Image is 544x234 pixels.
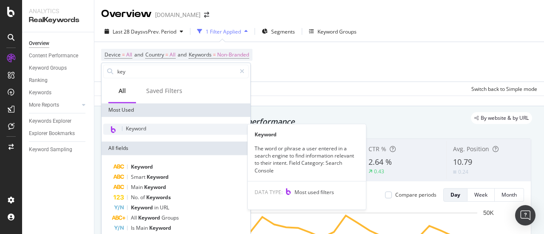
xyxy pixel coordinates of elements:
[255,189,283,196] span: DATA TYPE:
[131,173,147,180] span: Smart
[29,117,88,126] a: Keywords Explorer
[374,168,384,175] div: 0.43
[467,188,495,202] button: Week
[131,194,140,201] span: No.
[368,145,386,153] span: CTR %
[206,28,241,35] div: 1 Filter Applied
[178,51,187,58] span: and
[29,101,59,110] div: More Reports
[101,7,152,21] div: Overview
[213,51,216,58] span: =
[145,51,164,58] span: Country
[189,51,212,58] span: Keywords
[453,171,456,173] img: Equal
[131,204,154,211] span: Keyword
[501,191,517,198] div: Month
[105,51,121,58] span: Device
[29,88,51,97] div: Keywords
[471,112,532,124] div: legacy label
[161,214,179,221] span: Groups
[204,12,209,18] div: arrow-right-arrow-left
[136,224,149,231] span: Main
[29,76,88,85] a: Ranking
[29,51,88,60] a: Content Performance
[131,163,153,170] span: Keyword
[29,15,87,25] div: RealKeywords
[29,76,48,85] div: Ranking
[160,204,169,211] span: URL
[29,129,88,138] a: Explorer Bookmarks
[368,157,392,167] span: 2.64 %
[453,145,489,153] span: Avg. Position
[468,82,537,96] button: Switch back to Simple mode
[306,25,360,38] button: Keyword Groups
[144,183,166,191] span: Keyword
[101,25,187,38] button: Last 28 DaysvsPrev. Period
[155,11,201,19] div: [DOMAIN_NAME]
[317,28,357,35] div: Keyword Groups
[113,28,143,35] span: Last 28 Days
[102,103,250,117] div: Most Used
[29,145,72,154] div: Keyword Sampling
[248,145,366,174] div: The word or phrase a user entered in a search engine to find information relevant to their intent...
[248,131,366,138] div: Keyword
[495,188,524,202] button: Month
[258,25,298,38] button: Segments
[126,49,132,61] span: All
[143,28,176,35] span: vs Prev. Period
[481,116,529,121] span: By website & by URL
[131,183,144,191] span: Main
[450,191,460,198] div: Day
[474,191,487,198] div: Week
[131,214,138,221] span: All
[146,194,171,201] span: Keywords
[29,145,88,154] a: Keyword Sampling
[483,209,494,216] text: 50K
[217,49,249,61] span: Non-Branded
[134,51,143,58] span: and
[122,51,125,58] span: =
[154,204,160,211] span: in
[138,214,161,221] span: Keyword
[29,129,75,138] div: Explorer Bookmarks
[29,7,87,15] div: Analytics
[29,101,79,110] a: More Reports
[116,65,236,78] input: Search by field name
[29,39,88,48] a: Overview
[140,194,146,201] span: of
[453,157,472,167] span: 10.79
[395,191,436,198] div: Compare periods
[146,87,182,95] div: Saved Filters
[471,85,537,93] div: Switch back to Simple mode
[102,141,250,155] div: All fields
[131,224,136,231] span: Is
[126,125,146,132] span: Keyword
[165,51,168,58] span: =
[295,189,334,196] span: Most used filters
[271,28,295,35] span: Segments
[29,39,49,48] div: Overview
[29,64,67,73] div: Keyword Groups
[170,49,176,61] span: All
[29,51,78,60] div: Content Performance
[29,64,88,73] a: Keyword Groups
[29,117,71,126] div: Keywords Explorer
[443,188,467,202] button: Day
[29,88,88,97] a: Keywords
[458,168,468,175] div: 0.24
[194,25,251,38] button: 1 Filter Applied
[147,173,169,180] span: Keyword
[515,205,535,226] div: Open Intercom Messenger
[119,87,126,95] div: All
[149,224,171,231] span: Keyword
